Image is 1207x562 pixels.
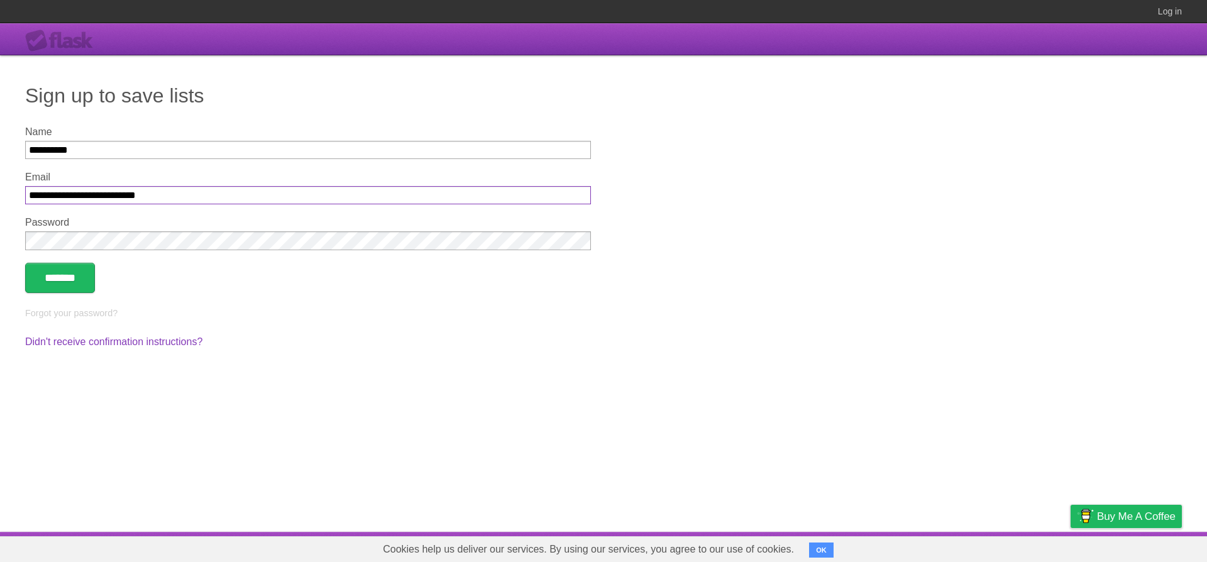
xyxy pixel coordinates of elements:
[945,535,996,559] a: Developers
[25,308,118,318] a: Forgot your password?
[1011,535,1039,559] a: Terms
[1077,505,1094,527] img: Buy me a coffee
[25,30,101,52] div: Flask
[1097,505,1176,527] span: Buy me a coffee
[25,217,591,228] label: Password
[1103,535,1182,559] a: Suggest a feature
[903,535,930,559] a: About
[25,172,591,183] label: Email
[809,543,834,558] button: OK
[25,126,591,138] label: Name
[25,80,1182,111] h1: Sign up to save lists
[370,537,807,562] span: Cookies help us deliver our services. By using our services, you agree to our use of cookies.
[1071,505,1182,528] a: Buy me a coffee
[25,336,202,347] a: Didn't receive confirmation instructions?
[1054,535,1087,559] a: Privacy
